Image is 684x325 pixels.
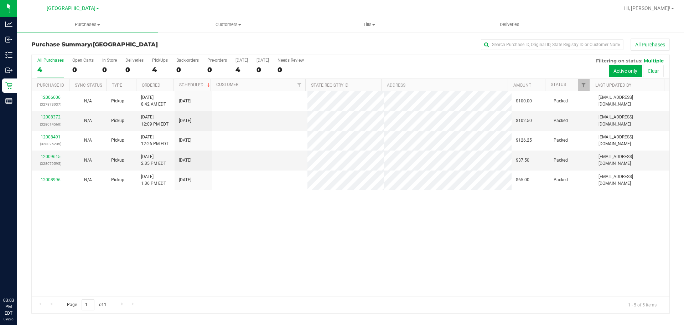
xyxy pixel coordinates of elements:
[5,97,12,105] inline-svg: Reports
[554,137,568,144] span: Packed
[141,173,166,187] span: [DATE] 1:36 PM EDT
[3,316,14,322] p: 09/26
[554,177,568,183] span: Packed
[141,153,166,167] span: [DATE] 2:35 PM EDT
[41,95,61,100] a: 12006606
[141,134,169,147] span: [DATE] 12:26 PM EDT
[158,17,299,32] a: Customers
[75,83,102,88] a: Sync Status
[516,137,532,144] span: $126.25
[311,83,348,88] a: State Registry ID
[84,157,92,164] button: N/A
[31,41,244,48] h3: Purchase Summary:
[299,21,439,28] span: Tills
[5,67,12,74] inline-svg: Outbound
[82,299,94,310] input: 1
[41,134,61,139] a: 12008491
[481,39,623,50] input: Search Purchase ID, Original ID, State Registry ID or Customer Name...
[84,177,92,182] span: Not Applicable
[631,39,670,51] button: All Purchases
[37,66,64,74] div: 4
[256,58,269,63] div: [DATE]
[84,138,92,143] span: Not Applicable
[381,79,508,91] th: Address
[179,82,212,87] a: Scheduled
[595,83,631,88] a: Last Updated By
[141,94,166,108] span: [DATE] 8:42 AM EDT
[41,177,61,182] a: 12008996
[61,299,112,310] span: Page of 1
[516,157,529,164] span: $37.50
[111,177,124,183] span: Pickup
[72,58,94,63] div: Open Carts
[176,66,199,74] div: 0
[179,137,191,144] span: [DATE]
[36,141,65,147] p: (328025235)
[644,58,664,64] span: Multiple
[111,137,124,144] span: Pickup
[596,58,642,64] span: Filtering on status:
[643,65,664,77] button: Clear
[47,5,95,11] span: [GEOGRAPHIC_DATA]
[598,173,665,187] span: [EMAIL_ADDRESS][DOMAIN_NAME]
[111,98,124,105] span: Pickup
[141,114,169,127] span: [DATE] 12:09 PM EDT
[102,58,117,63] div: In Store
[598,94,665,108] span: [EMAIL_ADDRESS][DOMAIN_NAME]
[152,66,168,74] div: 4
[551,82,566,87] a: Status
[598,134,665,147] span: [EMAIL_ADDRESS][DOMAIN_NAME]
[490,21,529,28] span: Deliveries
[17,21,158,28] span: Purchases
[84,98,92,105] button: N/A
[111,117,124,124] span: Pickup
[256,66,269,74] div: 0
[598,114,665,127] span: [EMAIL_ADDRESS][DOMAIN_NAME]
[5,36,12,43] inline-svg: Inbound
[294,79,305,91] a: Filter
[158,21,298,28] span: Customers
[299,17,439,32] a: Tills
[179,98,191,105] span: [DATE]
[37,58,64,63] div: All Purchases
[176,58,199,63] div: Back-orders
[554,117,568,124] span: Packed
[5,82,12,89] inline-svg: Retail
[112,83,122,88] a: Type
[516,117,532,124] span: $102.50
[142,83,160,88] a: Ordered
[17,17,158,32] a: Purchases
[439,17,580,32] a: Deliveries
[5,51,12,59] inline-svg: Inventory
[179,117,191,124] span: [DATE]
[7,268,28,289] iframe: Resource center
[554,98,568,105] span: Packed
[41,115,61,120] a: 12008372
[93,41,158,48] span: [GEOGRAPHIC_DATA]
[72,66,94,74] div: 0
[84,98,92,103] span: Not Applicable
[578,79,590,91] a: Filter
[513,83,531,88] a: Amount
[207,58,227,63] div: Pre-orders
[622,299,662,310] span: 1 - 5 of 5 items
[235,66,248,74] div: 4
[125,66,144,74] div: 0
[36,160,65,167] p: (328079595)
[278,58,304,63] div: Needs Review
[41,154,61,159] a: 12009615
[37,83,64,88] a: Purchase ID
[179,157,191,164] span: [DATE]
[36,121,65,128] p: (328014560)
[152,58,168,63] div: PickUps
[554,157,568,164] span: Packed
[3,297,14,316] p: 03:03 PM EDT
[84,117,92,124] button: N/A
[84,177,92,183] button: N/A
[235,58,248,63] div: [DATE]
[598,153,665,167] span: [EMAIL_ADDRESS][DOMAIN_NAME]
[278,66,304,74] div: 0
[111,157,124,164] span: Pickup
[179,177,191,183] span: [DATE]
[84,137,92,144] button: N/A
